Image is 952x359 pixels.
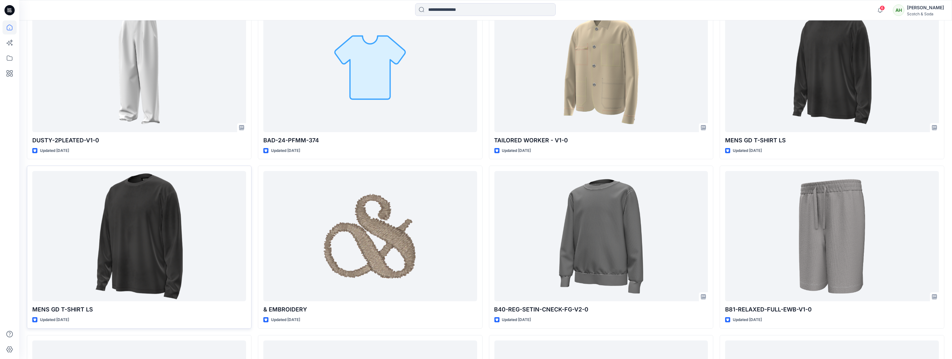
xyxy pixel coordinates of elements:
div: AH [893,4,904,16]
p: Updated [DATE] [40,147,69,154]
a: BAD-24-PFMM-374 [263,2,477,132]
a: & EMBROIDERY [263,171,477,301]
a: DUSTY-2PLEATED-V1-0 [32,2,246,132]
p: & EMBROIDERY [263,305,477,314]
p: B81-RELAXED-FULL-EWB-V1-0 [725,305,939,314]
a: B81-RELAXED-FULL-EWB-V1-0 [725,171,939,301]
a: B40-REG-SETIN-CNECK-FG-V2-0 [494,171,708,301]
p: Updated [DATE] [271,317,300,323]
p: MENS GD T-SHIRT LS [32,305,246,314]
span: 6 [880,5,885,11]
p: B40-REG-SETIN-CNECK-FG-V2-0 [494,305,708,314]
p: BAD-24-PFMM-374 [263,136,477,145]
a: TAILORED WORKER - V1-0 [494,2,708,132]
p: Updated [DATE] [733,317,762,323]
a: MENS GD T-SHIRT LS [32,171,246,301]
p: MENS GD T-SHIRT LS [725,136,939,145]
p: Updated [DATE] [40,317,69,323]
p: Updated [DATE] [502,147,531,154]
p: Updated [DATE] [271,147,300,154]
a: MENS GD T-SHIRT LS [725,2,939,132]
div: Scotch & Soda [907,11,944,16]
p: Updated [DATE] [502,317,531,323]
p: DUSTY-2PLEATED-V1-0 [32,136,246,145]
div: [PERSON_NAME] [907,4,944,11]
p: Updated [DATE] [733,147,762,154]
p: TAILORED WORKER - V1-0 [494,136,708,145]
